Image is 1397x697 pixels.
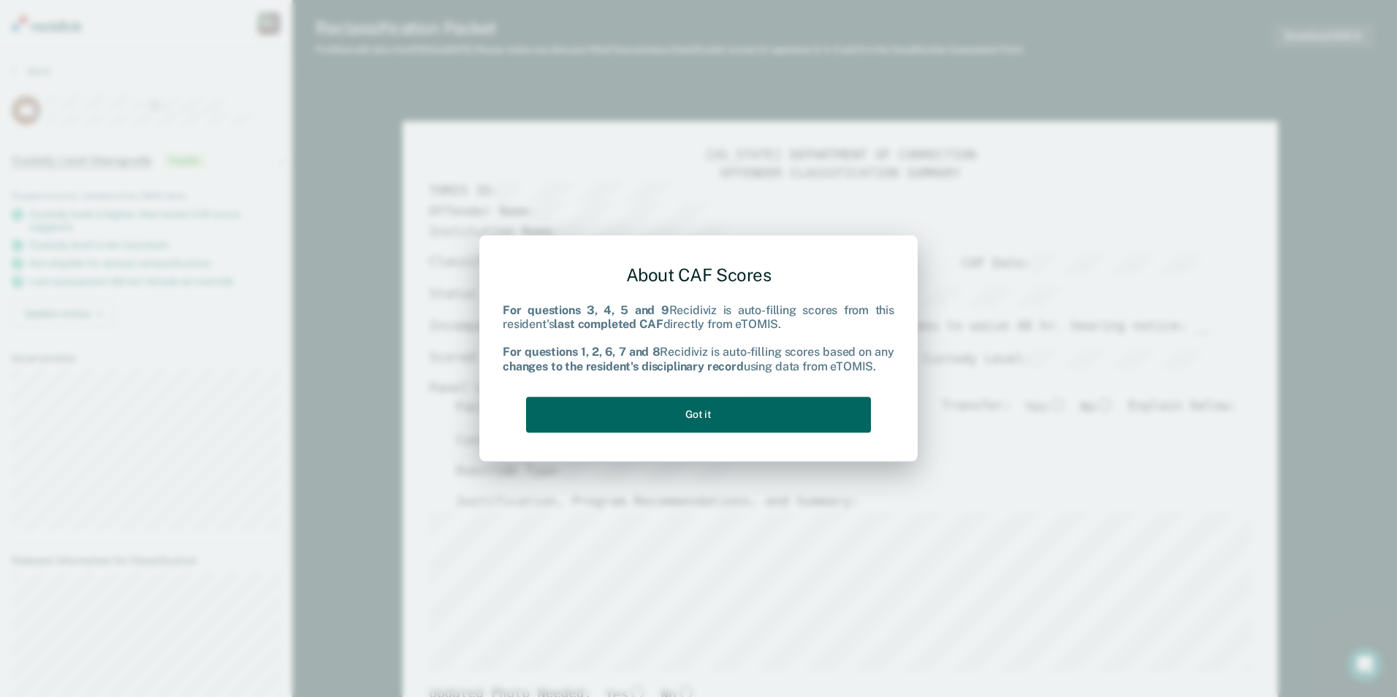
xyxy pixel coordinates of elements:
div: Recidiviz is auto-filling scores from this resident's directly from eTOMIS. Recidiviz is auto-fil... [503,303,894,373]
div: About CAF Scores [503,253,894,297]
button: Got it [526,397,871,433]
b: For questions 3, 4, 5 and 9 [503,303,669,317]
b: changes to the resident's disciplinary record [503,359,744,373]
b: last completed CAF [554,317,663,331]
b: For questions 1, 2, 6, 7 and 8 [503,346,660,359]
